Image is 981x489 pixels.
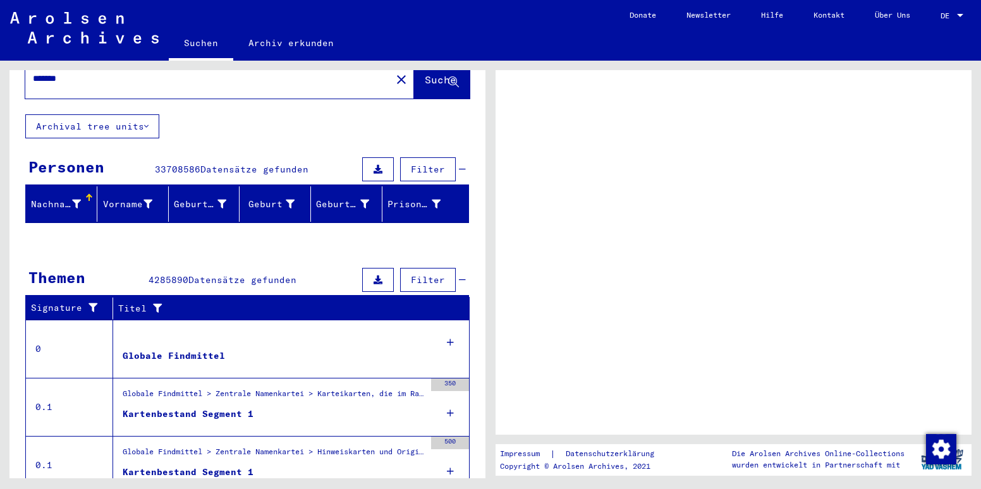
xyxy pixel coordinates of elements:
div: Prisoner # [387,198,441,211]
span: Datensätze gefunden [188,274,296,286]
p: wurden entwickelt in Partnerschaft mit [732,459,905,471]
div: Geburt‏ [245,198,295,211]
div: Titel [118,298,457,318]
div: Geburtsdatum [316,194,385,214]
mat-icon: close [394,72,409,87]
div: Vorname [102,194,168,214]
div: Kartenbestand Segment 1 [123,407,253,421]
span: DE [941,11,954,20]
div: Nachname [31,194,97,214]
span: Suche [425,73,456,86]
div: Signature [31,298,116,318]
button: Filter [400,157,456,181]
div: Titel [118,302,444,315]
img: yv_logo.png [918,444,966,475]
div: 350 [431,378,469,391]
div: Globale Findmittel > Zentrale Namenkartei > Karteikarten, die im Rahmen der sequentiellen Massend... [123,388,425,406]
div: Signature [31,301,103,315]
span: Datensätze gefunden [200,164,308,175]
button: Archival tree units [25,114,159,138]
div: Globale Findmittel > Zentrale Namenkartei > Hinweiskarten und Originale, die in T/D-Fällen aufgef... [123,446,425,464]
img: Arolsen_neg.svg [10,12,159,44]
a: Impressum [500,447,550,461]
span: 4285890 [149,274,188,286]
span: Filter [411,164,445,175]
mat-header-cell: Nachname [26,186,97,222]
div: Kartenbestand Segment 1 [123,466,253,479]
mat-header-cell: Geburt‏ [240,186,311,222]
td: 0.1 [26,378,113,436]
td: 0 [26,320,113,378]
div: Zustimmung ändern [925,433,956,464]
a: Datenschutzerklärung [556,447,669,461]
button: Suche [414,59,470,99]
div: Themen [28,266,85,289]
div: Geburtsname [174,198,227,211]
p: Copyright © Arolsen Archives, 2021 [500,461,669,472]
p: Die Arolsen Archives Online-Collections [732,448,905,459]
div: | [500,447,669,461]
mat-header-cell: Prisoner # [382,186,468,222]
div: Geburtsdatum [316,198,369,211]
a: Suchen [169,28,233,61]
span: 33708586 [155,164,200,175]
div: Personen [28,155,104,178]
img: Zustimmung ändern [926,434,956,464]
div: Geburt‏ [245,194,310,214]
div: Nachname [31,198,81,211]
mat-header-cell: Vorname [97,186,169,222]
mat-header-cell: Geburtsdatum [311,186,382,222]
mat-header-cell: Geburtsname [169,186,240,222]
div: Geburtsname [174,194,243,214]
span: Filter [411,274,445,286]
div: Vorname [102,198,152,211]
div: Prisoner # [387,194,456,214]
div: Globale Findmittel [123,349,225,363]
a: Archiv erkunden [233,28,349,58]
div: 500 [431,437,469,449]
button: Filter [400,268,456,292]
button: Clear [389,66,414,92]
